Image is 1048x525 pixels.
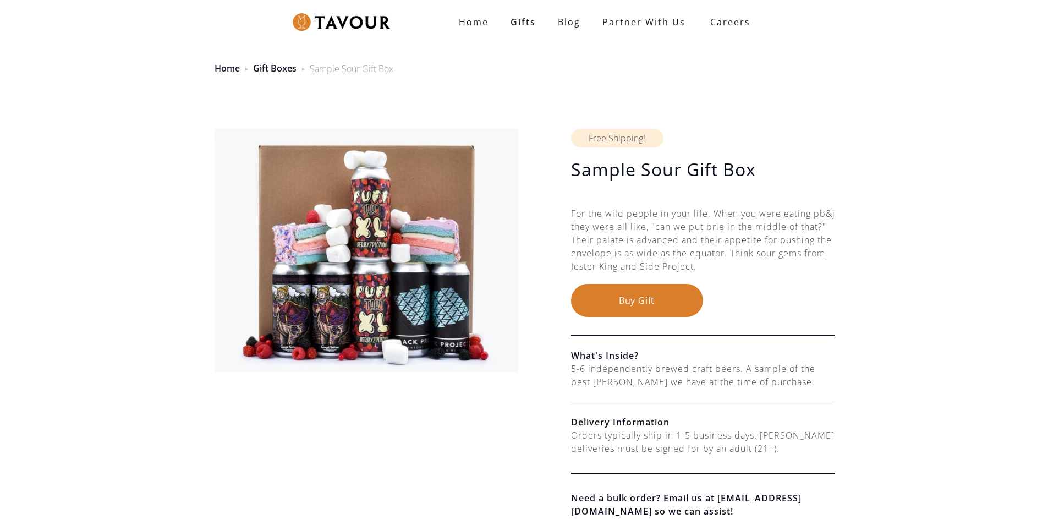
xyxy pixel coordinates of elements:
[571,207,835,284] div: For the wild people in your life. When you were eating pb&j they were all like, "can we put brie ...
[459,16,489,28] strong: Home
[571,491,835,518] a: Need a bulk order? Email us at [EMAIL_ADDRESS][DOMAIN_NAME] so we can assist!
[571,415,835,429] h6: Delivery Information
[215,62,240,74] a: Home
[591,11,696,33] a: partner with us
[253,62,297,74] a: Gift Boxes
[696,7,759,37] a: Careers
[571,284,703,317] button: Buy Gift
[310,62,393,75] div: Sample Sour Gift Box
[571,158,835,181] h1: Sample Sour Gift Box
[571,362,835,389] div: 5-6 independently brewed craft beers. A sample of the best [PERSON_NAME] we have at the time of p...
[571,429,835,455] div: Orders typically ship in 1-5 business days. [PERSON_NAME] deliveries must be signed for by an adu...
[571,129,663,147] div: Free Shipping!
[500,11,547,33] a: Gifts
[547,11,591,33] a: Blog
[571,349,835,362] h6: What's Inside?
[710,11,750,33] strong: Careers
[448,11,500,33] a: Home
